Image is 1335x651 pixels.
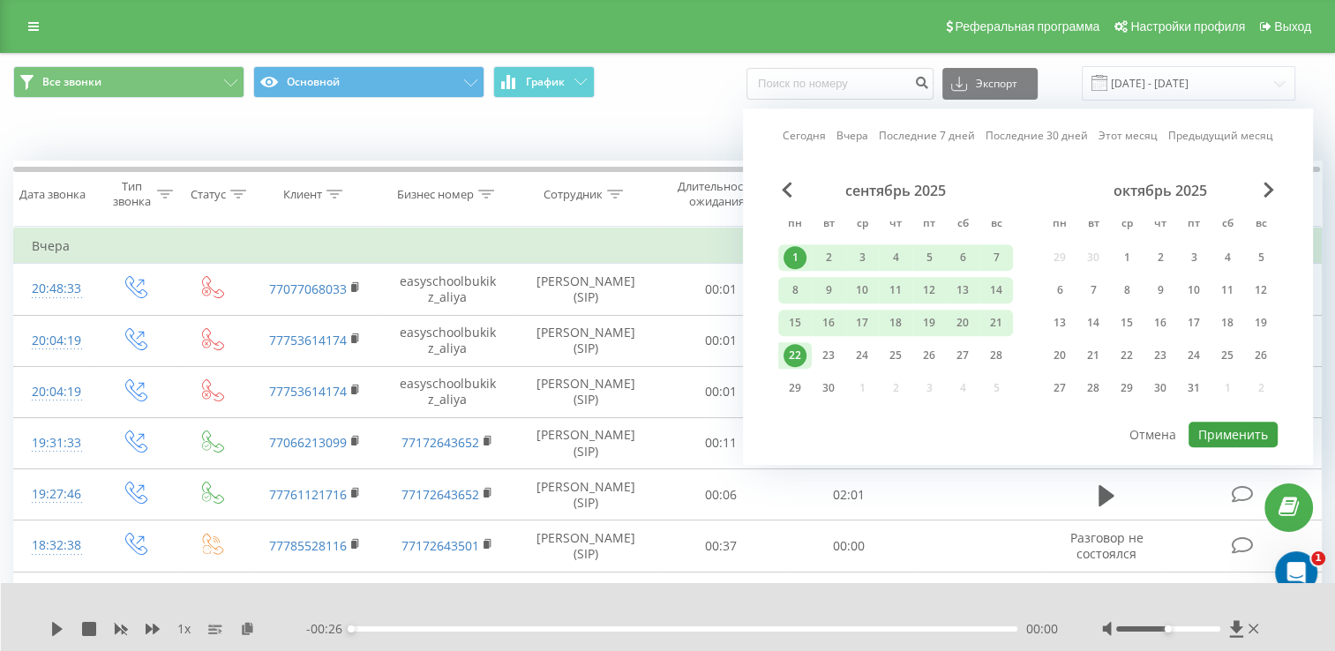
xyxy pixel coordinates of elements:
[1182,311,1205,334] div: 17
[283,187,322,202] div: Клиент
[815,212,842,238] abbr: вторник
[1248,212,1274,238] abbr: воскресенье
[1264,182,1274,198] span: Next Month
[985,344,1008,367] div: 28
[1182,377,1205,400] div: 31
[269,434,347,451] a: 77066213099
[1275,551,1317,594] iframe: Intercom live chat
[1244,244,1278,271] div: вс 5 окт. 2025 г.
[1048,344,1071,367] div: 20
[778,342,812,369] div: пн 22 сент. 2025 г.
[657,417,785,468] td: 00:11
[514,469,657,520] td: [PERSON_NAME] (SIP)
[817,344,840,367] div: 23
[381,315,514,366] td: easyschoolbukikz_aliya
[812,375,845,401] div: вт 30 сент. 2025 г.
[1144,277,1177,303] div: чт 9 окт. 2025 г.
[269,383,347,400] a: 77753614174
[1149,377,1172,400] div: 30
[32,528,78,563] div: 18:32:38
[348,625,355,632] div: Accessibility label
[1168,128,1273,145] a: Предыдущий месяц
[1244,310,1278,336] div: вс 19 окт. 2025 г.
[912,310,946,336] div: пт 19 сент. 2025 г.
[784,279,806,302] div: 8
[918,279,941,302] div: 12
[401,434,479,451] a: 77172643652
[884,311,907,334] div: 18
[32,375,78,409] div: 20:04:19
[884,279,907,302] div: 11
[849,212,875,238] abbr: среда
[784,520,912,572] td: 00:00
[1147,212,1174,238] abbr: четверг
[979,310,1013,336] div: вс 21 сент. 2025 г.
[1177,375,1211,401] div: пт 31 окт. 2025 г.
[946,310,979,336] div: сб 20 сент. 2025 г.
[817,311,840,334] div: 16
[778,375,812,401] div: пн 29 сент. 2025 г.
[1048,279,1071,302] div: 6
[177,620,191,638] span: 1 x
[884,246,907,269] div: 4
[269,486,347,503] a: 77761121716
[983,212,1009,238] abbr: воскресенье
[1069,580,1143,613] span: Разговор не состоялся
[916,212,942,238] abbr: пятница
[1216,344,1239,367] div: 25
[32,477,78,512] div: 19:27:46
[851,279,874,302] div: 10
[42,75,101,89] span: Все звонки
[1249,344,1272,367] div: 26
[784,572,912,623] td: 00:00
[778,244,812,271] div: пн 1 сент. 2025 г.
[1110,277,1144,303] div: ср 8 окт. 2025 г.
[784,344,806,367] div: 22
[1043,182,1278,199] div: октябрь 2025
[836,128,868,145] a: Вчера
[1211,342,1244,369] div: сб 25 окт. 2025 г.
[845,244,879,271] div: ср 3 сент. 2025 г.
[912,342,946,369] div: пт 26 сент. 2025 г.
[1114,212,1140,238] abbr: среда
[1181,212,1207,238] abbr: пятница
[782,212,808,238] abbr: понедельник
[812,277,845,303] div: вт 9 сент. 2025 г.
[1216,246,1239,269] div: 4
[1115,377,1138,400] div: 29
[1177,277,1211,303] div: пт 10 окт. 2025 г.
[1211,244,1244,271] div: сб 4 окт. 2025 г.
[1043,310,1076,336] div: пн 13 окт. 2025 г.
[1244,277,1278,303] div: вс 12 окт. 2025 г.
[1214,212,1241,238] abbr: суббота
[381,572,514,623] td: easyschoolbukikz_aliya
[1076,342,1110,369] div: вт 21 окт. 2025 г.
[1211,277,1244,303] div: сб 11 окт. 2025 г.
[1082,279,1105,302] div: 7
[32,272,78,306] div: 20:48:33
[32,324,78,358] div: 20:04:19
[401,486,479,503] a: 77172643652
[1211,310,1244,336] div: сб 18 окт. 2025 г.
[1080,212,1106,238] abbr: вторник
[985,311,1008,334] div: 21
[1216,311,1239,334] div: 18
[784,377,806,400] div: 29
[879,310,912,336] div: чт 18 сент. 2025 г.
[1311,551,1325,565] span: 1
[817,377,840,400] div: 30
[111,179,153,209] div: Тип звонка
[253,66,484,98] button: Основной
[1274,19,1311,34] span: Выход
[544,187,603,202] div: Сотрудник
[1115,279,1138,302] div: 8
[1115,344,1138,367] div: 22
[1110,375,1144,401] div: ср 29 окт. 2025 г.
[784,311,806,334] div: 15
[812,342,845,369] div: вт 23 сент. 2025 г.
[401,537,479,554] a: 77172643501
[1046,212,1073,238] abbr: понедельник
[1182,344,1205,367] div: 24
[1043,277,1076,303] div: пн 6 окт. 2025 г.
[191,187,226,202] div: Статус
